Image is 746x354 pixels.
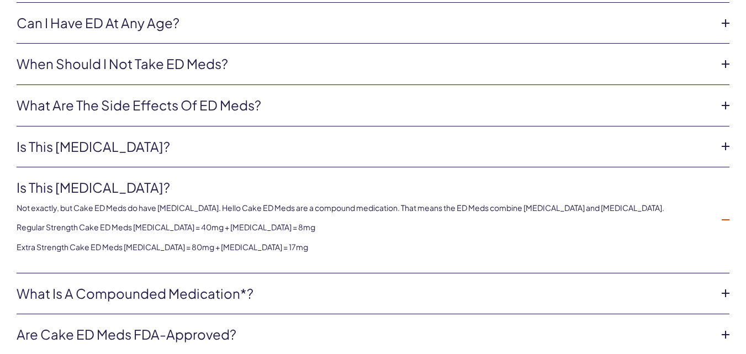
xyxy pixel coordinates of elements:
[17,178,712,197] a: Is this [MEDICAL_DATA]?
[17,138,712,156] a: Is this [MEDICAL_DATA]?
[17,325,712,344] a: Are Cake ED Meds FDA-approved?
[17,222,712,233] p: Regular Strength Cake ED Meds [MEDICAL_DATA] = 40mg + [MEDICAL_DATA] = 8mg
[17,55,712,73] a: When should i not take ED meds?
[17,96,712,115] a: What are the side effects of ED Meds?
[17,203,712,214] p: Not exactly, but Cake ED Meds do have [MEDICAL_DATA]. Hello Cake ED Meds are a compound medicatio...
[17,14,712,33] a: Can I have ED at any age?
[17,284,712,303] a: What is a compounded Medication*?
[17,242,712,253] p: Extra Strength Cake ED Meds [MEDICAL_DATA] = 80mg + [MEDICAL_DATA] = 17mg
